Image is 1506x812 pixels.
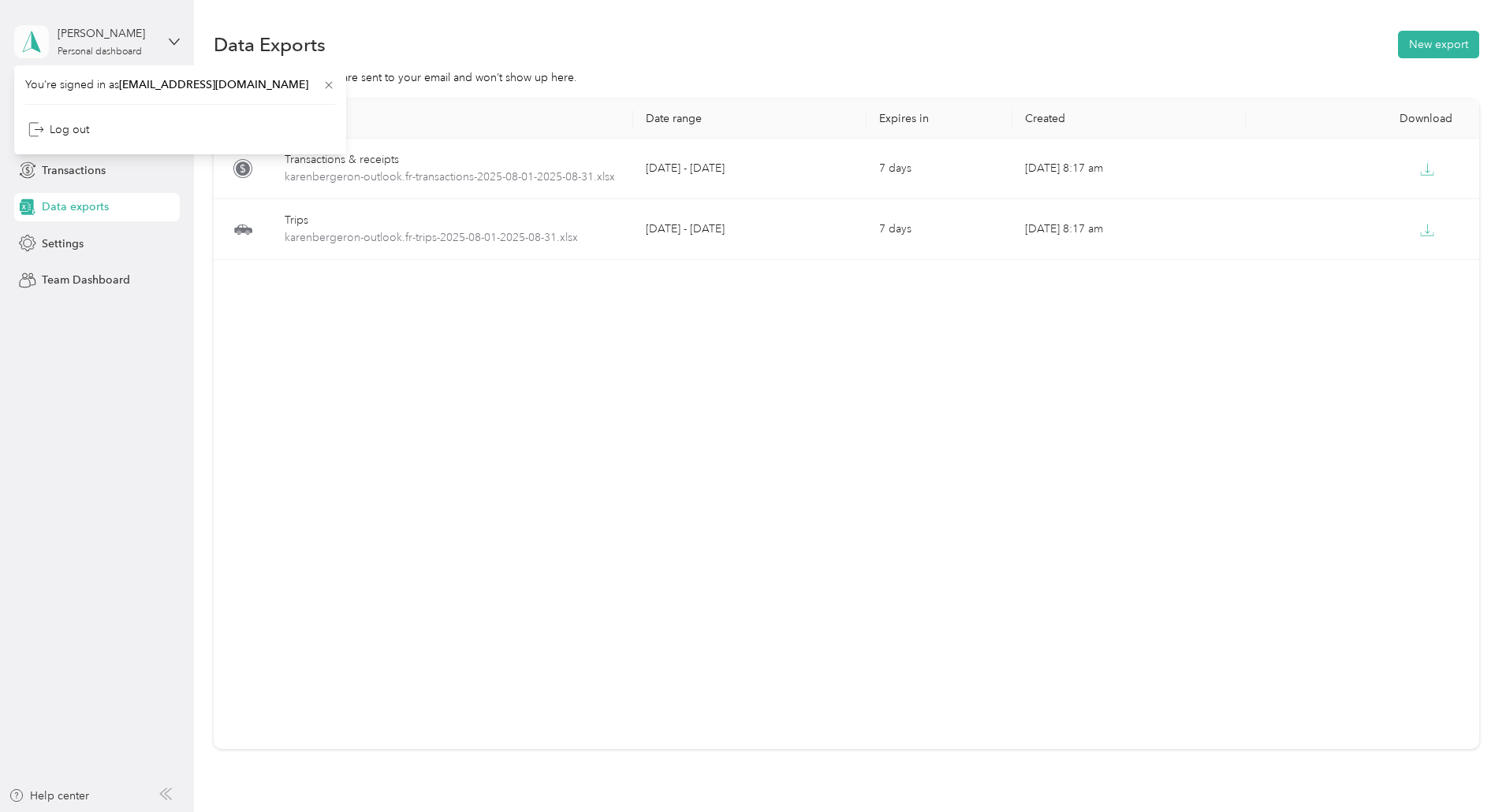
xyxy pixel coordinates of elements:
[867,99,1012,139] th: Expires in
[28,121,89,138] div: Log out
[42,272,130,288] span: Team Dashboard
[285,169,621,186] span: karenbergeron-outlook.fr-transactions-2025-08-01-2025-08-31.xlsx
[25,76,335,93] span: You’re signed in as
[42,162,106,179] span: Transactions
[1418,724,1506,812] iframe: Everlance-gr Chat Button Frame
[1258,112,1467,125] div: Download
[867,199,1012,260] td: 7 days
[42,235,84,252] span: Settings
[58,47,142,57] div: Personal dashboard
[58,25,156,42] div: [PERSON_NAME]
[1012,99,1246,139] th: Created
[1012,139,1246,199] td: [DATE] 8:17 am
[867,139,1012,199] td: 7 days
[285,212,621,229] div: Trips
[272,99,633,139] th: Export type
[214,36,326,53] h1: Data Exports
[42,198,109,215] span: Data exports
[1012,199,1246,260] td: [DATE] 8:17 am
[9,788,89,804] button: Help center
[633,199,867,260] td: [DATE] - [DATE]
[633,139,867,199] td: [DATE] - [DATE]
[214,69,1479,86] div: Downloads from Reports are sent to your email and won’t show up here.
[285,229,621,247] span: karenbergeron-outlook.fr-trips-2025-08-01-2025-08-31.xlsx
[633,99,867,139] th: Date range
[119,78,308,91] span: [EMAIL_ADDRESS][DOMAIN_NAME]
[1398,31,1479,58] button: New export
[285,151,621,169] div: Transactions & receipts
